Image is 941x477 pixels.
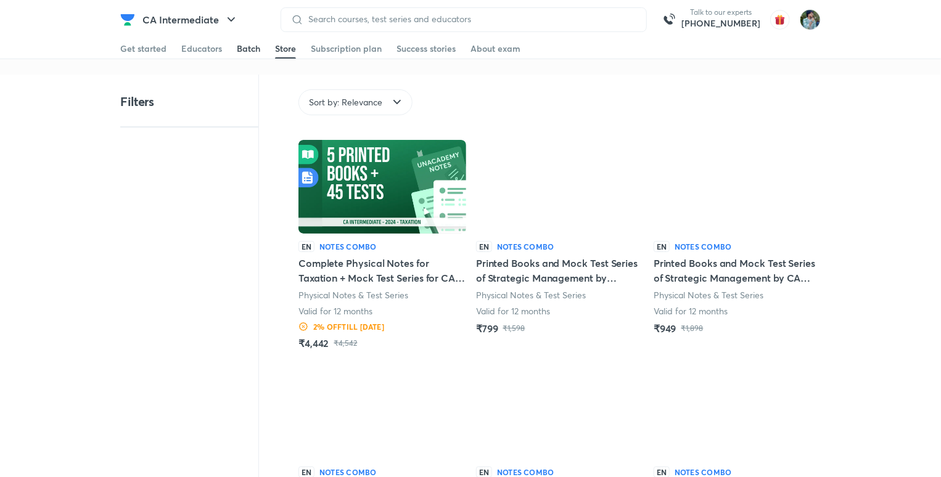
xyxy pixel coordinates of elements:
img: avatar [770,10,790,30]
h6: Notes Combo [497,241,554,252]
h5: ₹799 [476,321,498,336]
h5: ₹4,442 [298,336,329,351]
img: Santosh Kumar Thakur [800,9,821,30]
p: Talk to our experts [681,7,760,17]
div: Subscription plan [311,43,382,55]
p: Physical Notes & Test Series [654,289,764,301]
h5: Complete Physical Notes for Taxation + Mock Test Series for CA Intermediate Nov'2024 [298,256,466,285]
p: Valid for 12 months [654,305,728,317]
img: Company Logo [120,12,135,27]
p: ₹1,898 [681,324,704,333]
h5: Printed Books and Mock Test Series of Strategic Management by CA [PERSON_NAME] [654,256,821,285]
span: Sort by: Relevance [309,96,382,108]
img: Discount Logo [298,322,308,332]
h5: Printed Books and Mock Test Series of Strategic Management by [PERSON_NAME] [476,256,644,285]
img: Batch Thumbnail [298,365,466,459]
p: Physical Notes & Test Series [476,289,586,301]
a: Subscription plan [311,39,382,59]
h4: Filters [120,94,154,110]
button: CA Intermediate [135,7,246,32]
p: Physical Notes & Test Series [298,289,409,301]
h6: Notes Combo [675,241,732,252]
p: ₹4,542 [334,338,358,348]
p: Valid for 12 months [476,305,550,317]
img: Batch Thumbnail [476,365,644,459]
img: Batch Thumbnail [654,140,821,234]
img: Batch Thumbnail [298,140,466,234]
a: Store [275,39,296,59]
h5: ₹949 [654,321,676,336]
h6: Notes Combo [319,241,377,252]
a: Get started [120,39,166,59]
img: call-us [657,7,681,32]
a: [PHONE_NUMBER] [681,17,760,30]
div: About exam [470,43,520,55]
div: Educators [181,43,222,55]
div: Success stories [397,43,456,55]
p: ₹1,598 [503,324,525,333]
div: Get started [120,43,166,55]
p: EN [654,241,670,252]
p: EN [298,241,314,252]
p: EN [476,241,492,252]
div: Batch [237,43,260,55]
input: Search courses, test series and educators [303,14,636,24]
p: Valid for 12 months [298,305,372,317]
a: Success stories [397,39,456,59]
a: Batch [237,39,260,59]
a: About exam [470,39,520,59]
img: Batch Thumbnail [476,140,644,234]
div: Store [275,43,296,55]
a: Educators [181,39,222,59]
h6: 2 % OFF till [DATE] [313,321,384,332]
img: Batch Thumbnail [654,365,821,459]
